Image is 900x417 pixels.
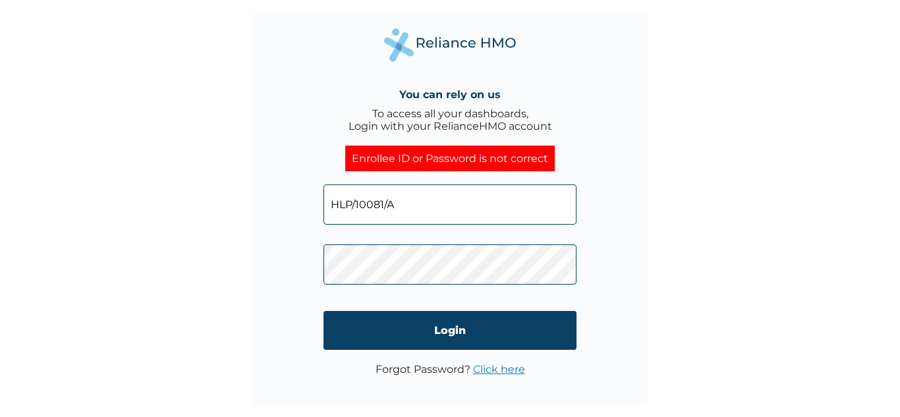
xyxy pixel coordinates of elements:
input: Login [323,311,577,350]
p: Forgot Password? [376,363,525,375]
a: Click here [473,363,525,375]
div: To access all your dashboards, Login with your RelianceHMO account [349,107,552,132]
div: Enrollee ID or Password is not correct [345,146,555,171]
input: Email address or HMO ID [323,184,577,225]
h4: You can rely on us [399,88,501,101]
img: Reliance Health's Logo [384,28,516,62]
